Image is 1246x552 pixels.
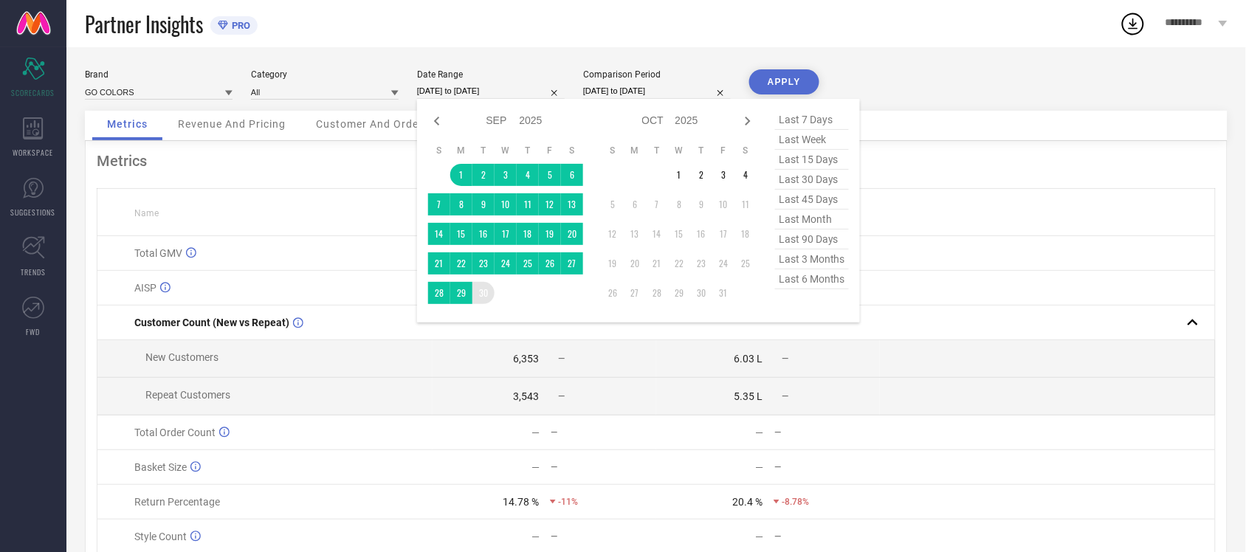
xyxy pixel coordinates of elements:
[775,150,849,170] span: last 15 days
[503,496,539,508] div: 14.78 %
[517,145,539,156] th: Thursday
[775,249,849,269] span: last 3 months
[734,223,757,245] td: Sat Oct 18 2025
[749,69,819,94] button: APPLY
[561,145,583,156] th: Saturday
[539,252,561,275] td: Fri Sep 26 2025
[734,390,763,402] div: 5.35 L
[624,145,646,156] th: Monday
[472,193,495,215] td: Tue Sep 09 2025
[428,145,450,156] th: Sunday
[134,531,187,542] span: Style Count
[712,193,734,215] td: Fri Oct 10 2025
[734,164,757,186] td: Sat Oct 04 2025
[732,496,763,508] div: 20.4 %
[495,193,517,215] td: Wed Sep 10 2025
[558,391,565,401] span: —
[561,164,583,186] td: Sat Sep 06 2025
[472,282,495,304] td: Tue Sep 30 2025
[775,190,849,210] span: last 45 days
[646,145,668,156] th: Tuesday
[561,252,583,275] td: Sat Sep 27 2025
[668,145,690,156] th: Wednesday
[624,252,646,275] td: Mon Oct 20 2025
[561,223,583,245] td: Sat Sep 20 2025
[495,252,517,275] td: Wed Sep 24 2025
[539,145,561,156] th: Friday
[646,193,668,215] td: Tue Oct 07 2025
[107,118,148,130] span: Metrics
[495,223,517,245] td: Wed Sep 17 2025
[85,9,203,39] span: Partner Insights
[712,164,734,186] td: Fri Oct 03 2025
[668,223,690,245] td: Wed Oct 15 2025
[668,193,690,215] td: Wed Oct 08 2025
[690,164,712,186] td: Thu Oct 02 2025
[690,252,712,275] td: Thu Oct 23 2025
[517,193,539,215] td: Thu Sep 11 2025
[134,427,216,438] span: Total Order Count
[531,461,540,473] div: —
[428,252,450,275] td: Sun Sep 21 2025
[1120,10,1146,37] div: Open download list
[134,496,220,508] span: Return Percentage
[450,164,472,186] td: Mon Sep 01 2025
[668,282,690,304] td: Wed Oct 29 2025
[602,223,624,245] td: Sun Oct 12 2025
[775,210,849,230] span: last month
[27,326,41,337] span: FWD
[450,282,472,304] td: Mon Sep 29 2025
[472,252,495,275] td: Tue Sep 23 2025
[178,118,286,130] span: Revenue And Pricing
[513,390,539,402] div: 3,543
[134,208,159,218] span: Name
[85,69,233,80] div: Brand
[551,531,655,542] div: —
[495,145,517,156] th: Wednesday
[775,170,849,190] span: last 30 days
[712,252,734,275] td: Fri Oct 24 2025
[774,531,879,542] div: —
[450,145,472,156] th: Monday
[21,266,46,277] span: TRENDS
[775,110,849,130] span: last 7 days
[134,247,182,259] span: Total GMV
[513,353,539,365] div: 6,353
[646,223,668,245] td: Tue Oct 14 2025
[734,353,763,365] div: 6.03 L
[551,462,655,472] div: —
[602,282,624,304] td: Sun Oct 26 2025
[450,223,472,245] td: Mon Sep 15 2025
[646,252,668,275] td: Tue Oct 21 2025
[316,118,429,130] span: Customer And Orders
[517,164,539,186] td: Thu Sep 04 2025
[602,145,624,156] th: Sunday
[428,112,446,130] div: Previous month
[755,461,763,473] div: —
[531,427,540,438] div: —
[428,223,450,245] td: Sun Sep 14 2025
[11,207,56,218] span: SUGGESTIONS
[134,282,156,294] span: AISP
[228,20,250,31] span: PRO
[755,427,763,438] div: —
[602,193,624,215] td: Sun Oct 05 2025
[690,193,712,215] td: Thu Oct 09 2025
[450,252,472,275] td: Mon Sep 22 2025
[558,353,565,364] span: —
[774,427,879,438] div: —
[668,164,690,186] td: Wed Oct 01 2025
[417,69,565,80] div: Date Range
[539,223,561,245] td: Fri Sep 19 2025
[583,83,731,99] input: Select comparison period
[583,69,731,80] div: Comparison Period
[782,497,809,507] span: -8.78%
[417,83,565,99] input: Select date range
[134,317,289,328] span: Customer Count (New vs Repeat)
[561,193,583,215] td: Sat Sep 13 2025
[734,252,757,275] td: Sat Oct 25 2025
[539,193,561,215] td: Fri Sep 12 2025
[472,164,495,186] td: Tue Sep 02 2025
[734,193,757,215] td: Sat Oct 11 2025
[646,282,668,304] td: Tue Oct 28 2025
